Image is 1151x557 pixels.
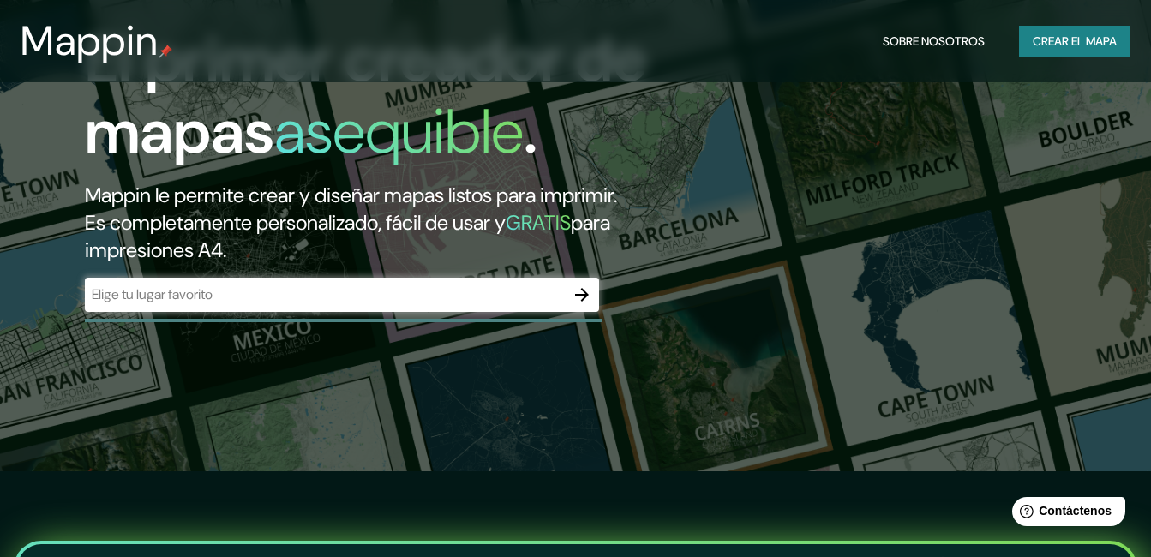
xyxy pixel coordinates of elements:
h1: El primer creador de mapas . [85,24,661,182]
img: mappin-pin [159,45,172,58]
h3: Mappin [21,17,159,65]
iframe: Help widget launcher [998,490,1132,538]
font: Sobre nosotros [883,31,985,52]
font: Crear el mapa [1033,31,1117,52]
button: Sobre nosotros [876,26,992,57]
h5: GRATIS [506,209,571,236]
h1: asequible [274,92,524,171]
input: Elige tu lugar favorito [85,284,565,304]
h2: Mappin le permite crear y diseñar mapas listos para imprimir. Es completamente personalizado, fác... [85,182,661,264]
button: Crear el mapa [1019,26,1130,57]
